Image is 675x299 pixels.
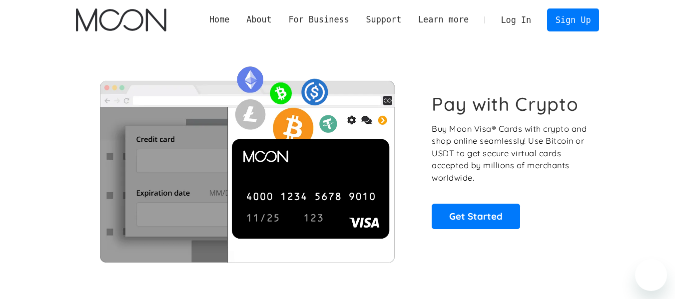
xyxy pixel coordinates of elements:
[238,13,280,26] div: About
[76,8,166,31] img: Moon Logo
[432,204,520,229] a: Get Started
[366,13,401,26] div: Support
[76,59,418,262] img: Moon Cards let you spend your crypto anywhere Visa is accepted.
[201,13,238,26] a: Home
[280,13,358,26] div: For Business
[358,13,410,26] div: Support
[432,93,579,115] h1: Pay with Crypto
[76,8,166,31] a: home
[547,8,599,31] a: Sign Up
[418,13,469,26] div: Learn more
[432,123,588,184] p: Buy Moon Visa® Cards with crypto and shop online seamlessly! Use Bitcoin or USDT to get secure vi...
[493,9,540,31] a: Log In
[635,259,667,291] iframe: Button to launch messaging window
[246,13,272,26] div: About
[288,13,349,26] div: For Business
[410,13,477,26] div: Learn more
